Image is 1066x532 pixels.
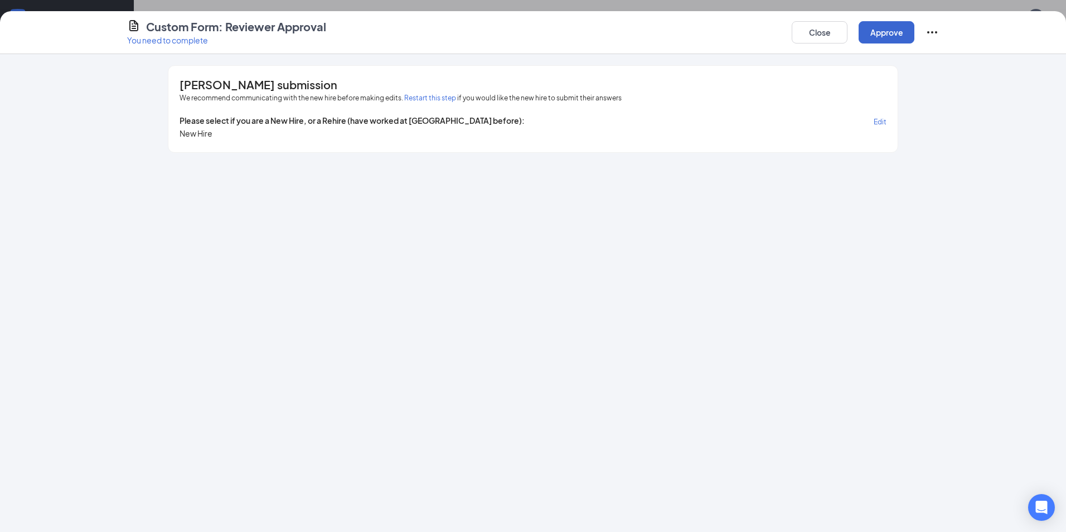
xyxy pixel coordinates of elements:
[859,21,914,43] button: Approve
[127,35,326,46] p: You need to complete
[180,128,212,139] span: New Hire
[180,79,337,90] span: [PERSON_NAME] submission
[146,19,326,35] h4: Custom Form: Reviewer Approval
[874,115,886,128] button: Edit
[792,21,847,43] button: Close
[1028,494,1055,521] div: Open Intercom Messenger
[180,115,525,128] span: Please select if you are a New Hire, or a Rehire (have worked at [GEOGRAPHIC_DATA] before):
[926,26,939,39] svg: Ellipses
[874,118,886,126] span: Edit
[127,19,140,32] svg: CustomFormIcon
[180,93,622,104] span: We recommend communicating with the new hire before making edits. if you would like the new hire ...
[404,93,456,104] button: Restart this step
